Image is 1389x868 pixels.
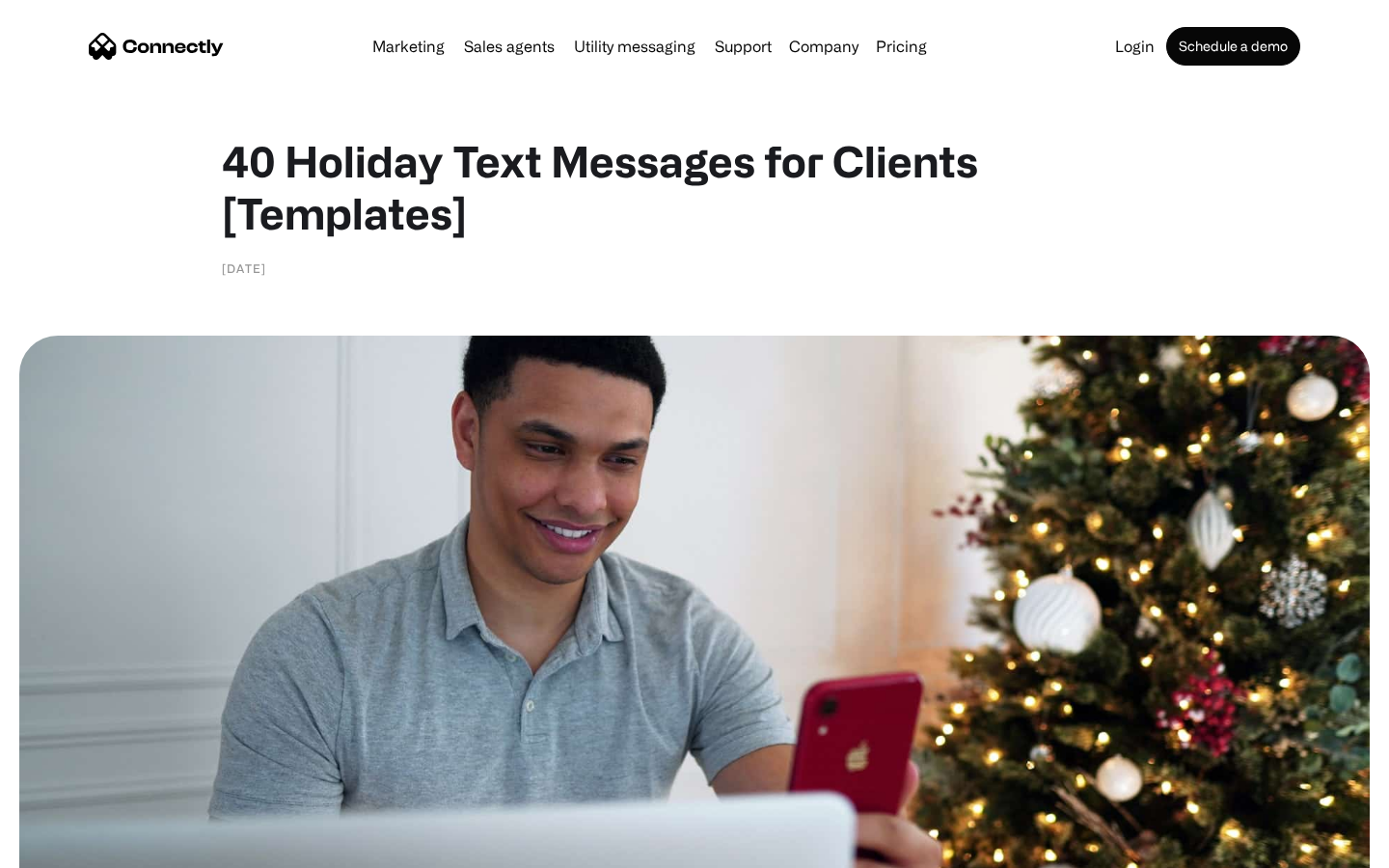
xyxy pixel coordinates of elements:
a: Sales agents [456,39,562,54]
h1: 40 Holiday Text Messages for Clients [Templates] [222,135,1167,239]
div: Company [789,33,858,60]
a: Pricing [868,39,935,54]
aside: Language selected: English [19,834,116,861]
a: Login [1107,39,1162,54]
ul: Language list [39,834,116,861]
a: Support [707,39,779,54]
a: Marketing [365,39,452,54]
a: Schedule a demo [1166,27,1300,66]
div: [DATE] [222,258,266,278]
a: Utility messaging [566,39,703,54]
